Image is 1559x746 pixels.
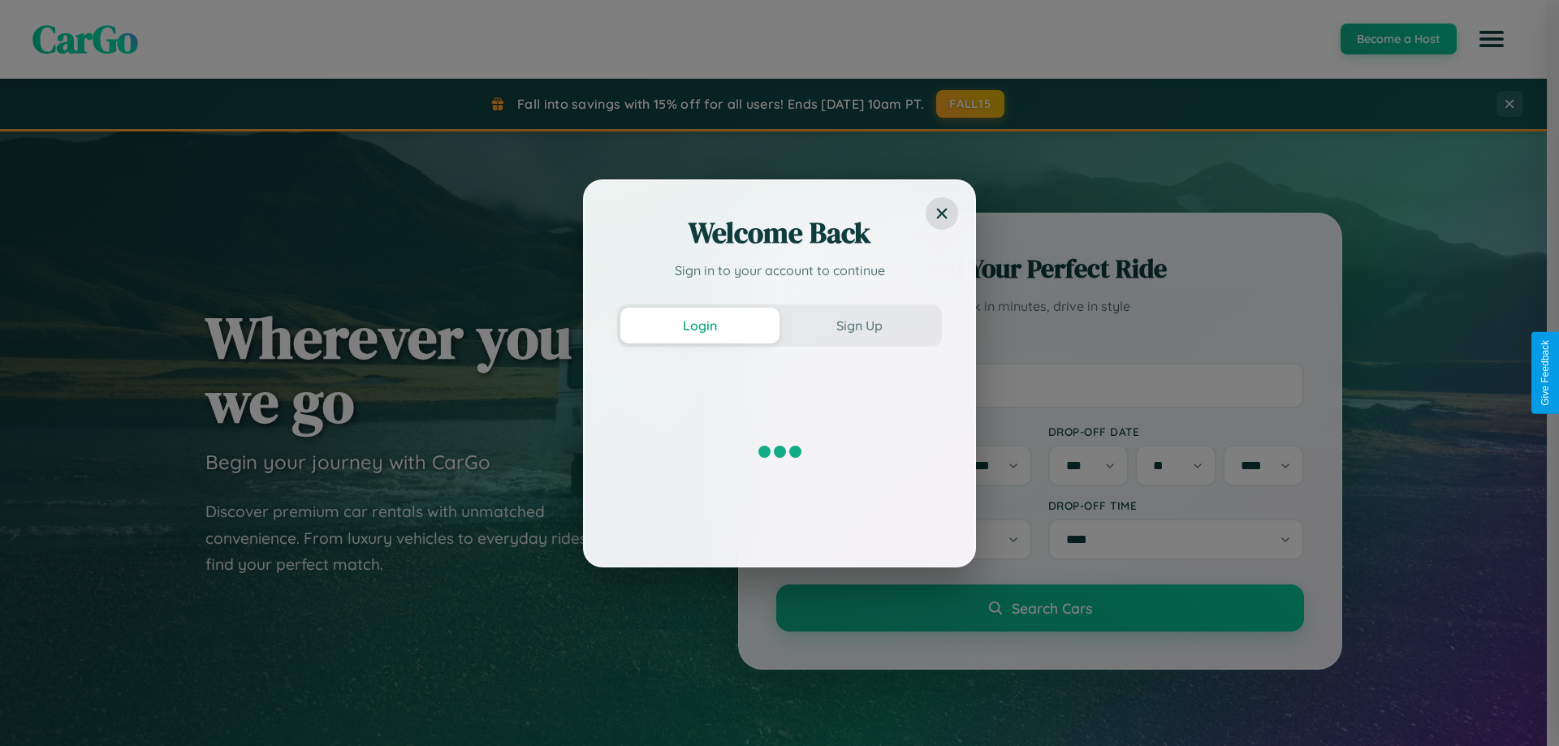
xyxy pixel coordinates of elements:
iframe: Intercom live chat [16,691,55,730]
button: Login [620,308,779,343]
button: Sign Up [779,308,939,343]
div: Give Feedback [1540,340,1551,406]
h2: Welcome Back [617,213,942,252]
p: Sign in to your account to continue [617,261,942,280]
